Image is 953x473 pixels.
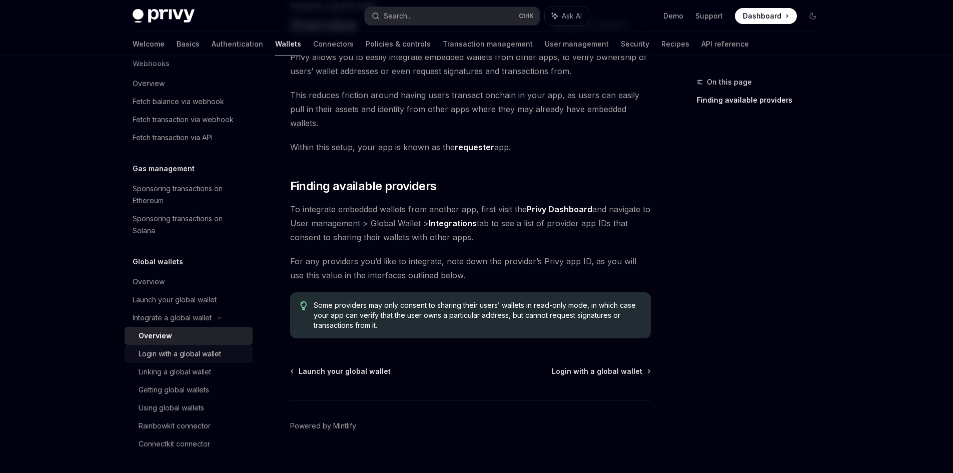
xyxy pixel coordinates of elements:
[212,32,263,56] a: Authentication
[429,218,477,228] strong: Integrations
[697,92,829,108] a: Finding available providers
[133,276,165,288] div: Overview
[139,348,221,360] div: Login with a global wallet
[125,381,253,399] a: Getting global wallets
[133,9,195,23] img: dark logo
[125,273,253,291] a: Overview
[443,32,533,56] a: Transaction management
[290,140,651,154] span: Within this setup, your app is known as the app.
[313,32,354,56] a: Connectors
[125,345,253,363] a: Login with a global wallet
[133,294,217,306] div: Launch your global wallet
[125,129,253,147] a: Fetch transaction via API
[545,32,609,56] a: User management
[455,142,494,152] strong: requester
[365,7,540,25] button: Search...CtrlK
[562,11,582,21] span: Ask AI
[125,75,253,93] a: Overview
[125,93,253,111] a: Fetch balance via webhook
[290,202,651,244] span: To integrate embedded wallets from another app, first visit the and navigate to User management >...
[743,11,781,21] span: Dashboard
[139,330,172,342] div: Overview
[805,8,821,24] button: Toggle dark mode
[663,11,683,21] a: Demo
[735,8,797,24] a: Dashboard
[133,78,165,90] div: Overview
[125,180,253,210] a: Sponsoring transactions on Ethereum
[275,32,301,56] a: Wallets
[545,7,589,25] button: Ask AI
[125,417,253,435] a: Rainbowkit connector
[125,327,253,345] a: Overview
[125,210,253,240] a: Sponsoring transactions on Solana
[133,213,247,237] div: Sponsoring transactions on Solana
[429,218,477,229] a: Integrations
[701,32,749,56] a: API reference
[299,366,391,376] span: Launch your global wallet
[290,88,651,130] span: This reduces friction around having users transact onchain in your app, as users can easily pull ...
[290,254,651,282] span: For any providers you’d like to integrate, note down the provider’s Privy app ID, as you will use...
[552,366,650,376] a: Login with a global wallet
[384,10,412,22] div: Search...
[300,301,307,310] svg: Tip
[125,111,253,129] a: Fetch transaction via webhook
[139,438,210,450] div: Connectkit connector
[661,32,689,56] a: Recipes
[314,300,640,330] span: Some providers may only consent to sharing their users’ wallets in read-only mode, in which case ...
[125,399,253,417] a: Using global wallets
[125,363,253,381] a: Linking a global wallet
[290,421,356,431] a: Powered by Mintlify
[519,12,534,20] span: Ctrl K
[366,32,431,56] a: Policies & controls
[139,420,211,432] div: Rainbowkit connector
[527,204,592,215] a: Privy Dashboard
[291,366,391,376] a: Launch your global wallet
[552,366,642,376] span: Login with a global wallet
[290,178,437,194] span: Finding available providers
[133,163,195,175] h5: Gas management
[695,11,723,21] a: Support
[133,312,212,324] div: Integrate a global wallet
[139,366,211,378] div: Linking a global wallet
[527,204,592,214] strong: Privy Dashboard
[177,32,200,56] a: Basics
[133,114,234,126] div: Fetch transaction via webhook
[707,76,752,88] span: On this page
[139,384,209,396] div: Getting global wallets
[133,96,224,108] div: Fetch balance via webhook
[133,256,183,268] h5: Global wallets
[139,402,204,414] div: Using global wallets
[133,183,247,207] div: Sponsoring transactions on Ethereum
[125,435,253,453] a: Connectkit connector
[290,50,651,78] span: Privy allows you to easily integrate embedded wallets from other apps, to verify ownership of use...
[125,291,253,309] a: Launch your global wallet
[133,132,213,144] div: Fetch transaction via API
[621,32,649,56] a: Security
[133,32,165,56] a: Welcome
